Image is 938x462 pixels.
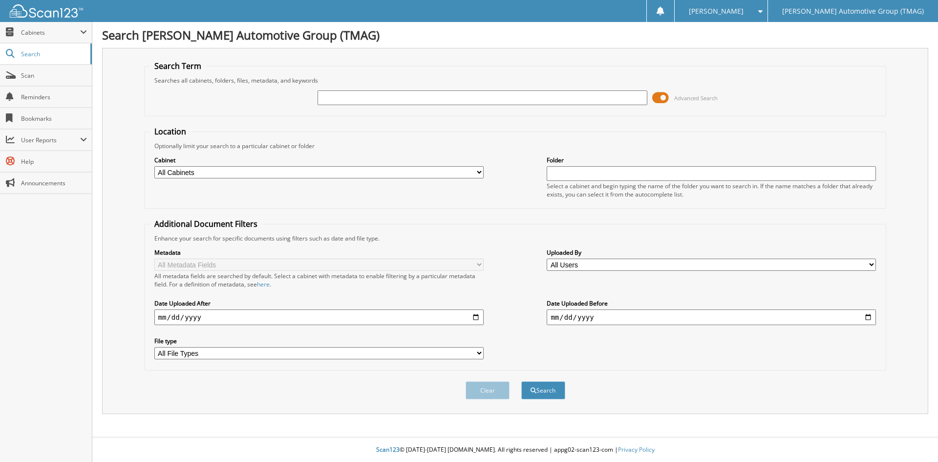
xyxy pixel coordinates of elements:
[154,272,484,288] div: All metadata fields are searched by default. Select a cabinet with metadata to enable filtering b...
[102,27,928,43] h1: Search [PERSON_NAME] Automotive Group (TMAG)
[149,142,881,150] div: Optionally limit your search to a particular cabinet or folder
[154,299,484,308] label: Date Uploaded After
[149,126,191,137] legend: Location
[689,8,744,14] span: [PERSON_NAME]
[149,219,262,229] legend: Additional Document Filters
[21,50,85,58] span: Search
[376,445,400,454] span: Scan123
[10,4,83,18] img: scan123-logo-white.svg
[521,381,565,399] button: Search
[21,157,87,166] span: Help
[154,248,484,257] label: Metadata
[21,114,87,123] span: Bookmarks
[154,337,484,345] label: File type
[674,94,718,102] span: Advanced Search
[547,248,876,257] label: Uploaded By
[21,71,87,80] span: Scan
[618,445,655,454] a: Privacy Policy
[466,381,510,399] button: Clear
[149,61,206,71] legend: Search Term
[547,309,876,325] input: end
[257,280,270,288] a: here
[782,8,924,14] span: [PERSON_NAME] Automotive Group (TMAG)
[547,182,876,198] div: Select a cabinet and begin typing the name of the folder you want to search in. If the name match...
[21,28,80,37] span: Cabinets
[154,156,484,164] label: Cabinet
[547,299,876,308] label: Date Uploaded Before
[21,93,87,101] span: Reminders
[21,136,80,144] span: User Reports
[21,179,87,187] span: Announcements
[547,156,876,164] label: Folder
[149,76,881,85] div: Searches all cabinets, folders, files, metadata, and keywords
[149,234,881,242] div: Enhance your search for specific documents using filters such as date and file type.
[154,309,484,325] input: start
[92,438,938,462] div: © [DATE]-[DATE] [DOMAIN_NAME]. All rights reserved | appg02-scan123-com |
